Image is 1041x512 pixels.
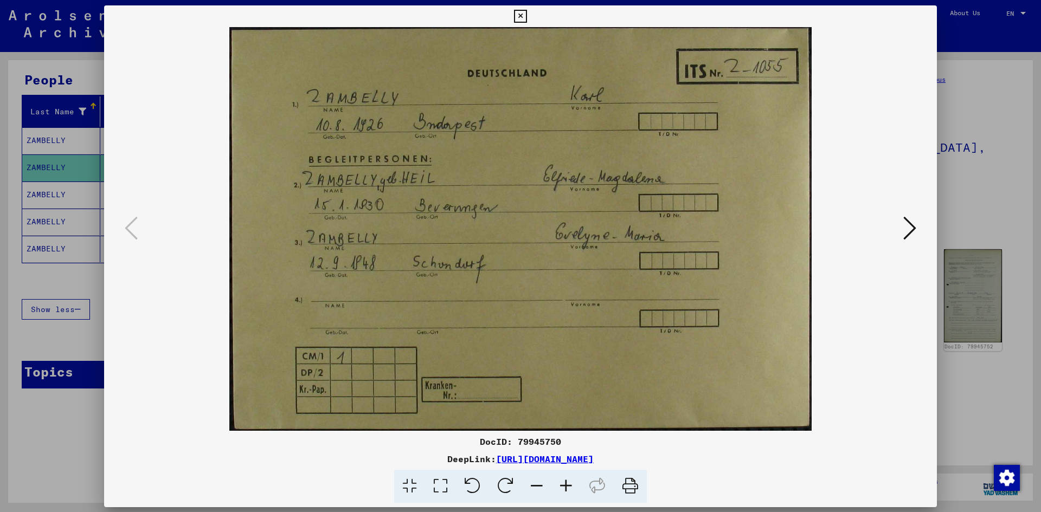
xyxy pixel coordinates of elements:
[104,435,937,448] div: DocID: 79945750
[496,453,594,464] a: [URL][DOMAIN_NAME]
[141,27,900,431] img: 001.jpg
[994,465,1020,491] img: Change consent
[993,464,1019,490] div: Change consent
[104,452,937,465] div: DeepLink:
